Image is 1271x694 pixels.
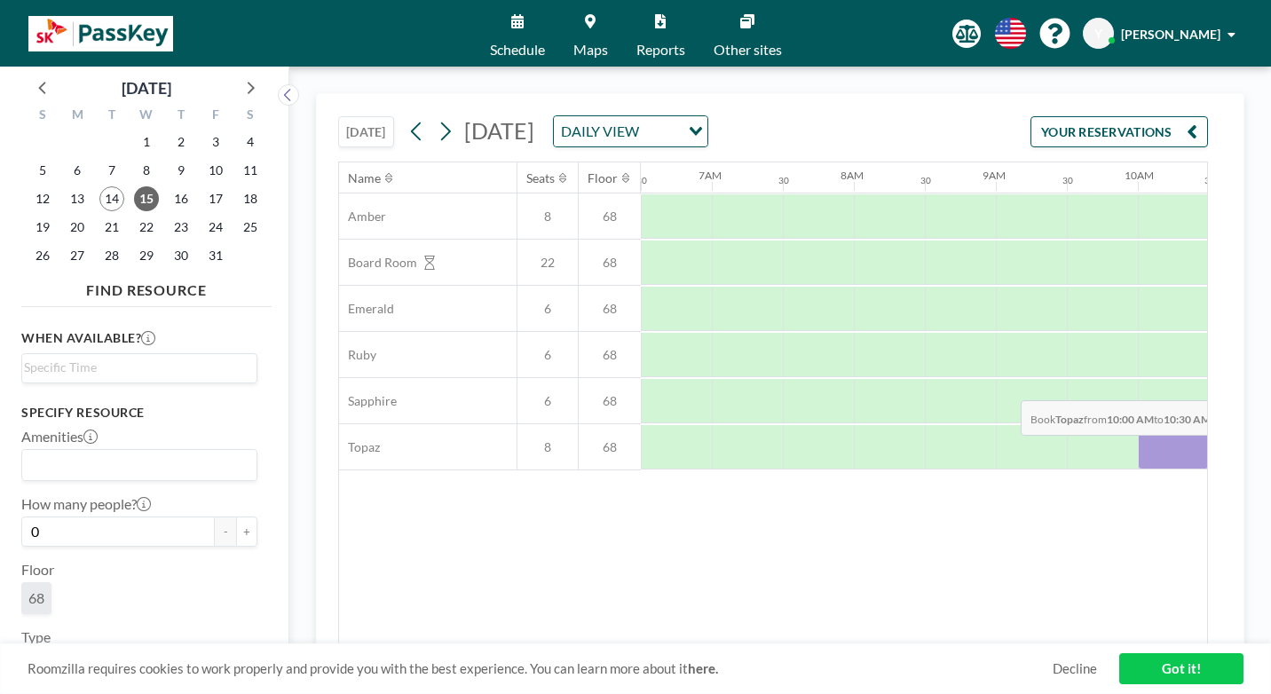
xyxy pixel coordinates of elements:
span: Wednesday, October 29, 2025 [134,243,159,268]
div: Floor [588,170,618,186]
span: Saturday, October 18, 2025 [238,186,263,211]
span: Wednesday, October 8, 2025 [134,158,159,183]
span: Sunday, October 5, 2025 [30,158,55,183]
span: Tuesday, October 14, 2025 [99,186,124,211]
span: 8 [517,439,578,455]
span: Friday, October 17, 2025 [203,186,228,211]
span: Emerald [339,301,394,317]
span: Sapphire [339,393,397,409]
b: 10:30 AM [1164,413,1211,426]
label: Type [21,628,51,646]
span: 68 [579,347,641,363]
label: Floor [21,561,54,579]
div: Search for option [22,450,257,480]
div: S [26,105,60,128]
span: Monday, October 27, 2025 [65,243,90,268]
input: Search for option [24,453,247,477]
div: 30 [636,175,647,186]
span: Roomzilla requires cookies to work properly and provide you with the best experience. You can lea... [28,660,1053,677]
span: Topaz [339,439,380,455]
span: Amber [339,209,386,225]
span: Thursday, October 23, 2025 [169,215,193,240]
span: Friday, October 24, 2025 [203,215,228,240]
span: Friday, October 3, 2025 [203,130,228,154]
div: F [198,105,233,128]
div: 10AM [1125,169,1154,182]
a: Decline [1053,660,1097,677]
div: 30 [1204,175,1215,186]
span: Monday, October 13, 2025 [65,186,90,211]
button: - [215,517,236,547]
span: Thursday, October 2, 2025 [169,130,193,154]
span: Thursday, October 16, 2025 [169,186,193,211]
span: 8 [517,209,578,225]
span: Tuesday, October 28, 2025 [99,243,124,268]
span: Wednesday, October 22, 2025 [134,215,159,240]
span: Saturday, October 4, 2025 [238,130,263,154]
input: Search for option [24,358,247,377]
span: Sunday, October 26, 2025 [30,243,55,268]
span: 6 [517,393,578,409]
span: 68 [579,301,641,317]
div: Search for option [554,116,707,146]
button: [DATE] [338,116,394,147]
span: Other sites [714,43,782,57]
button: YOUR RESERVATIONS [1030,116,1208,147]
h4: FIND RESOURCE [21,274,272,299]
div: W [130,105,164,128]
span: 68 [579,439,641,455]
div: T [163,105,198,128]
label: Amenities [21,428,98,446]
span: 6 [517,301,578,317]
input: Search for option [644,120,678,143]
span: 68 [579,255,641,271]
span: 68 [579,393,641,409]
span: Tuesday, October 21, 2025 [99,215,124,240]
span: Book from to [1021,400,1220,436]
div: S [233,105,267,128]
div: 30 [920,175,931,186]
span: Schedule [490,43,545,57]
span: Wednesday, October 15, 2025 [134,186,159,211]
div: 9AM [983,169,1006,182]
div: M [60,105,95,128]
h3: Specify resource [21,405,257,421]
span: Sunday, October 12, 2025 [30,186,55,211]
span: Thursday, October 30, 2025 [169,243,193,268]
span: Reports [636,43,685,57]
div: T [95,105,130,128]
span: 68 [28,589,44,606]
div: 30 [1062,175,1073,186]
span: Saturday, October 25, 2025 [238,215,263,240]
span: Friday, October 31, 2025 [203,243,228,268]
button: + [236,517,257,547]
a: Got it! [1119,653,1243,684]
span: Ruby [339,347,376,363]
span: Monday, October 20, 2025 [65,215,90,240]
div: [DATE] [122,75,171,100]
b: 10:00 AM [1107,413,1154,426]
div: 7AM [699,169,722,182]
div: 8AM [841,169,864,182]
div: 30 [778,175,789,186]
span: 68 [579,209,641,225]
span: Y [1094,26,1102,42]
span: Tuesday, October 7, 2025 [99,158,124,183]
span: Friday, October 10, 2025 [203,158,228,183]
div: Search for option [22,354,257,381]
span: Board Room [339,255,417,271]
div: Name [348,170,381,186]
span: [PERSON_NAME] [1121,27,1220,42]
span: Wednesday, October 1, 2025 [134,130,159,154]
span: [DATE] [464,117,534,144]
span: Monday, October 6, 2025 [65,158,90,183]
span: Saturday, October 11, 2025 [238,158,263,183]
div: Seats [526,170,555,186]
img: organization-logo [28,16,173,51]
span: DAILY VIEW [557,120,643,143]
a: here. [688,660,718,676]
label: How many people? [21,495,151,513]
span: 6 [517,347,578,363]
span: Maps [573,43,608,57]
b: Topaz [1055,413,1084,426]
